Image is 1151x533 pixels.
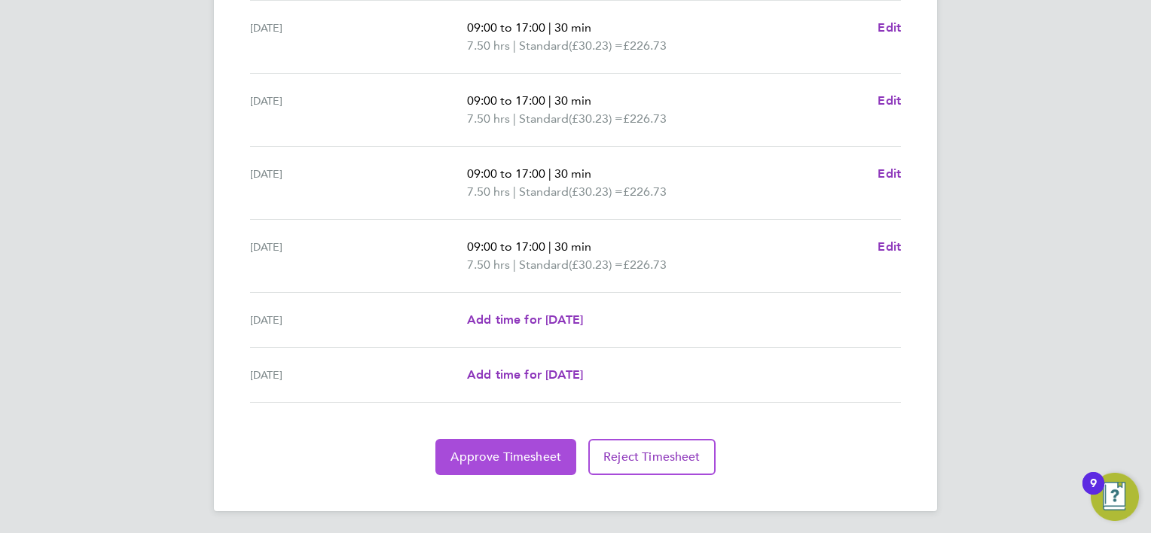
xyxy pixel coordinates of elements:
div: [DATE] [250,238,467,274]
span: | [513,257,516,272]
span: | [548,93,551,108]
div: [DATE] [250,165,467,201]
span: (£30.23) = [569,111,623,126]
span: £226.73 [623,111,667,126]
span: 30 min [554,239,591,254]
span: | [513,184,516,199]
span: 30 min [554,93,591,108]
span: (£30.23) = [569,184,623,199]
a: Add time for [DATE] [467,366,583,384]
button: Reject Timesheet [588,439,716,475]
span: 7.50 hrs [467,38,510,53]
span: 30 min [554,20,591,35]
span: Add time for [DATE] [467,367,583,382]
span: 09:00 to 17:00 [467,239,545,254]
button: Approve Timesheet [435,439,576,475]
span: (£30.23) = [569,38,623,53]
a: Edit [878,165,901,183]
div: [DATE] [250,366,467,384]
div: [DATE] [250,311,467,329]
span: Standard [519,110,569,128]
span: Edit [878,239,901,254]
span: £226.73 [623,38,667,53]
div: [DATE] [250,92,467,128]
span: 30 min [554,166,591,181]
span: Edit [878,166,901,181]
span: 09:00 to 17:00 [467,20,545,35]
span: £226.73 [623,257,667,272]
div: 9 [1090,483,1097,503]
span: 09:00 to 17:00 [467,166,545,181]
a: Edit [878,238,901,256]
span: £226.73 [623,184,667,199]
span: Add time for [DATE] [467,312,583,327]
a: Add time for [DATE] [467,311,583,329]
a: Edit [878,19,901,37]
a: Edit [878,92,901,110]
span: (£30.23) = [569,257,623,272]
span: Standard [519,256,569,274]
span: | [548,166,551,181]
span: 7.50 hrs [467,111,510,126]
span: Standard [519,37,569,55]
span: Reject Timesheet [603,449,701,464]
span: | [513,38,516,53]
button: Open Resource Center, 9 new notifications [1091,473,1139,521]
span: Edit [878,20,901,35]
span: 7.50 hrs [467,184,510,199]
span: | [548,239,551,254]
span: 7.50 hrs [467,257,510,272]
span: Standard [519,183,569,201]
span: | [548,20,551,35]
span: Edit [878,93,901,108]
span: Approve Timesheet [450,449,561,464]
div: [DATE] [250,19,467,55]
span: 09:00 to 17:00 [467,93,545,108]
span: | [513,111,516,126]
